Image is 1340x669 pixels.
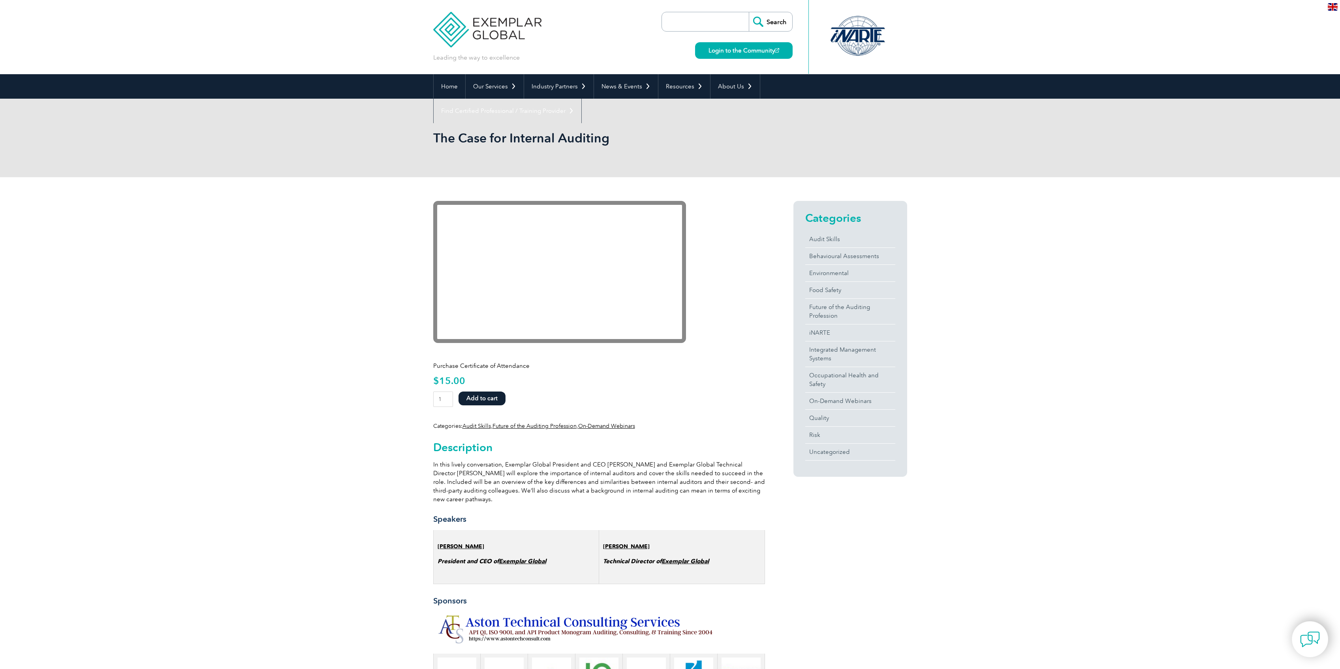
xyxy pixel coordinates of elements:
[603,543,650,550] a: [PERSON_NAME]
[433,392,453,407] input: Product quantity
[775,48,779,52] img: open_square.png
[710,74,760,99] a: About Us
[805,410,895,426] a: Quality
[805,324,895,341] a: iNARTE
[658,74,710,99] a: Resources
[433,612,721,647] img: Aston
[433,441,765,453] h2: Description
[438,543,484,550] a: [PERSON_NAME]
[524,74,594,99] a: Industry Partners
[433,201,686,343] iframe: YouTube video player
[433,514,765,524] h3: Speakers
[1300,630,1320,649] img: contact-chat.png
[433,53,520,62] p: Leading the way to excellence
[433,130,737,146] h1: The Case for Internal Auditing
[499,558,546,565] a: Exemplar Global
[805,367,895,392] a: Occupational Health and Safety
[594,74,658,99] a: News & Events
[749,12,792,31] input: Search
[805,265,895,281] a: Environmental
[459,392,506,405] button: Add to cart
[805,427,895,443] a: Risk
[433,362,765,370] p: Purchase Certificate of Attendance
[433,375,465,386] bdi: 15.00
[434,99,581,123] a: Find Certified Professional / Training Provider
[466,74,524,99] a: Our Services
[433,423,635,429] span: Categories: , ,
[433,460,765,504] p: In this lively conversation, Exemplar Global President and CEO [PERSON_NAME] and Exemplar Global ...
[805,212,895,224] h2: Categories
[434,74,465,99] a: Home
[492,423,577,429] a: Future of the Auditing Profession
[805,341,895,367] a: Integrated Management Systems
[695,42,793,59] a: Login to the Community
[1328,3,1338,11] img: en
[662,558,709,565] a: Exemplar Global
[805,299,895,324] a: Future of the Auditing Profession
[578,423,635,429] a: On-Demand Webinars
[805,444,895,460] a: Uncategorized
[805,282,895,298] a: Food Safety
[433,596,765,606] h3: Sponsors
[438,558,546,565] strong: President and CEO of
[433,375,439,386] span: $
[805,393,895,409] a: On-Demand Webinars
[603,558,709,565] strong: Technical Director of
[805,231,895,247] a: Audit Skills
[462,423,491,429] a: Audit Skills
[805,248,895,264] a: Behavioural Assessments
